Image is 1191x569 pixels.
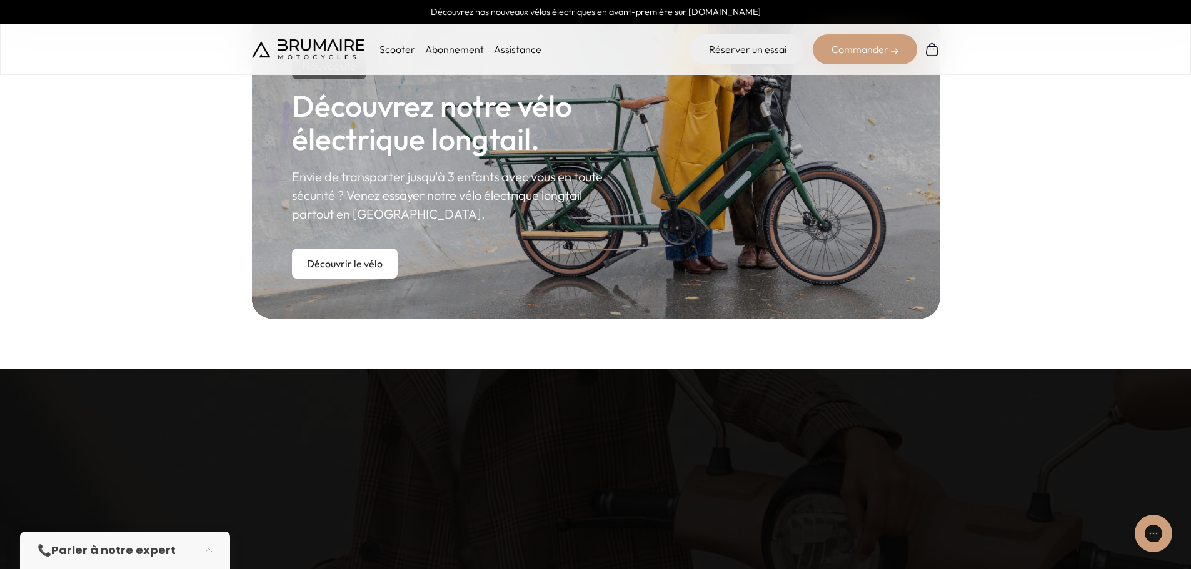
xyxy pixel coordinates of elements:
[690,34,805,64] a: Réserver un essai
[379,42,415,57] p: Scooter
[494,43,541,56] a: Assistance
[1128,510,1178,557] iframe: Gorgias live chat messenger
[292,249,398,279] a: Découvrir le vélo
[891,47,898,55] img: right-arrow-2.png
[425,43,484,56] a: Abonnement
[813,34,917,64] div: Commander
[252,39,364,59] img: Brumaire Motocycles
[925,42,940,57] img: Panier
[292,167,618,224] p: Envie de transporter jusqu'à 3 enfants avec vous en toute sécurité ? Venez essayer notre vélo éle...
[292,89,618,156] h2: Découvrez notre vélo électrique longtail.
